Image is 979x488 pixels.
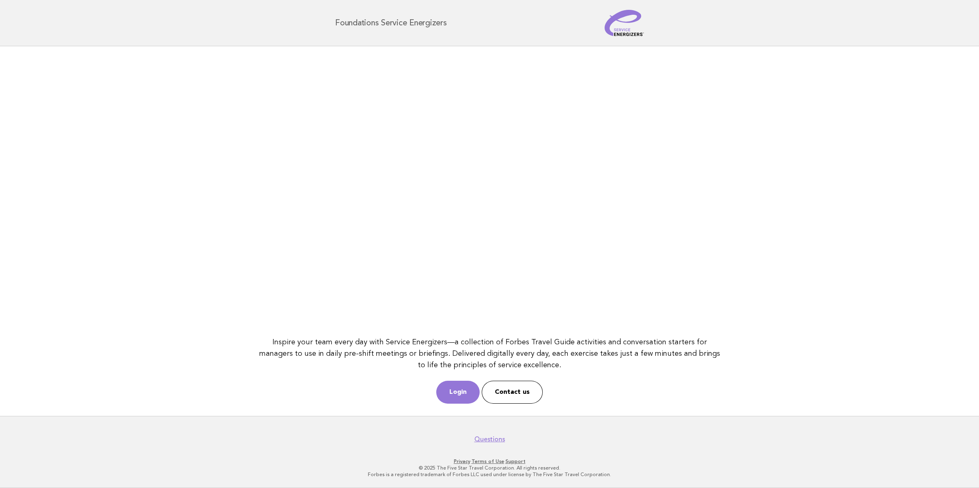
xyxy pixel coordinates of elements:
iframe: YouTube video player [255,59,725,323]
h1: Foundations Service Energizers [335,19,447,27]
a: Support [505,459,526,464]
p: · · [239,458,740,465]
a: Questions [474,435,505,443]
img: Service Energizers [605,10,644,36]
a: Login [436,381,480,404]
a: Privacy [454,459,470,464]
p: Forbes is a registered trademark of Forbes LLC used under license by The Five Star Travel Corpora... [239,471,740,478]
p: Inspire your team every day with Service Energizers—a collection of Forbes Travel Guide activitie... [255,337,725,371]
a: Contact us [482,381,543,404]
p: © 2025 The Five Star Travel Corporation. All rights reserved. [239,465,740,471]
a: Terms of Use [471,459,504,464]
